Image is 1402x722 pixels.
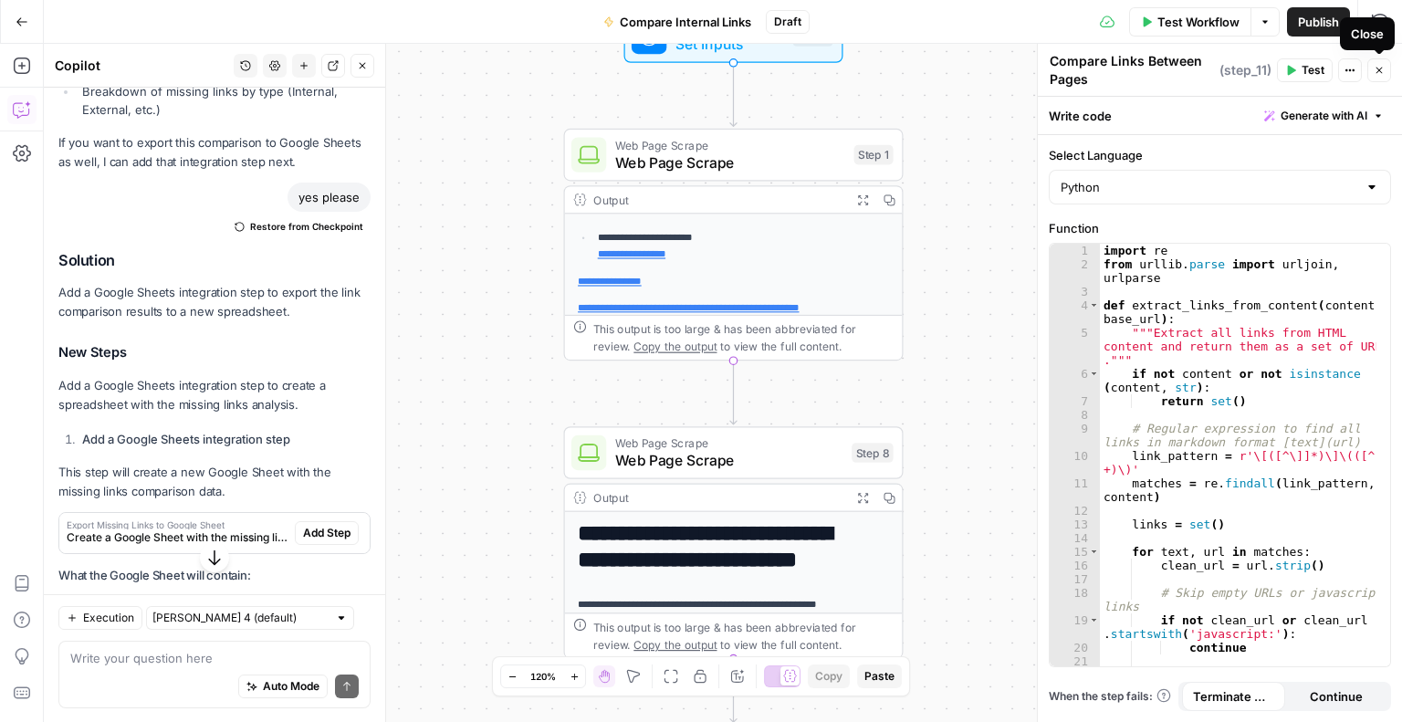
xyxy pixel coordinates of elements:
div: 10 [1050,449,1100,476]
div: 1 [1050,244,1100,257]
span: Execution [83,609,134,625]
span: Compare Internal Links [620,13,751,31]
button: Continue [1285,682,1388,711]
div: 12 [1050,504,1100,518]
span: Test Workflow [1157,13,1240,31]
span: Generate with AI [1281,108,1367,124]
button: Publish [1287,7,1350,37]
strong: Add a Google Sheets integration step [82,432,290,446]
span: Web Page Scrape [615,449,843,471]
button: Test Workflow [1129,7,1250,37]
span: Auto Mode [263,677,319,694]
div: 19 [1050,613,1100,641]
textarea: Compare Links Between Pages [1050,52,1215,89]
p: Add a Google Sheets integration step to export the link comparison results to a new spreadsheet. [58,283,371,321]
div: Copilot [55,57,228,75]
span: Paste [864,668,895,685]
span: Copy the output [633,340,717,352]
span: Create a Google Sheet with the missing links comparison analysis [67,529,288,546]
span: Set Inputs [675,33,784,55]
div: 9 [1050,422,1100,449]
div: Set InputsInputs [564,10,904,63]
span: Toggle code folding, rows 19 through 20 [1089,613,1099,627]
button: Paste [857,664,902,688]
input: Claude Sonnet 4 (default) [152,608,328,626]
div: 4 [1050,298,1100,326]
span: Toggle code folding, rows 4 through 37 [1089,298,1099,312]
span: Restore from Checkpoint [250,219,363,234]
span: Web Page Scrape [615,152,845,173]
span: Web Page Scrape [615,136,845,153]
div: 3 [1050,285,1100,298]
span: Publish [1298,13,1339,31]
button: Add Step [295,521,359,545]
span: Draft [774,14,801,30]
span: Terminate Workflow [1193,687,1274,706]
div: Write code [1038,97,1402,134]
button: Test [1277,58,1333,82]
span: Copy the output [633,638,717,651]
span: Test [1302,62,1324,78]
div: 8 [1050,408,1100,422]
strong: What the Google Sheet will contain: [58,568,251,582]
button: Copy [808,664,850,688]
div: Output [593,191,843,208]
div: 17 [1050,572,1100,586]
p: This step will create a new Google Sheet with the missing links comparison data. [58,463,371,501]
div: 2 [1050,257,1100,285]
g: Edge from start to step_1 [730,62,737,126]
p: If you want to export this comparison to Google Sheets as well, I can add that integration step n... [58,133,371,172]
span: Add Step [303,525,350,541]
button: Execution [58,605,142,629]
div: This output is too large & has been abbreviated for review. to view the full content. [593,618,894,653]
input: Python [1061,178,1357,196]
div: 15 [1050,545,1100,559]
div: Inputs [792,26,832,47]
button: Generate with AI [1257,104,1391,128]
g: Edge from step_1 to step_8 [730,361,737,424]
span: Export Missing Links to Google Sheet [67,520,288,529]
div: 21 [1050,654,1100,668]
div: 5 [1050,326,1100,367]
span: Toggle code folding, rows 15 through 35 [1089,545,1099,559]
div: This output is too large & has been abbreviated for review. to view the full content. [593,320,894,355]
li: Breakdown of missing links by type (Internal, External, etc.) [78,82,371,119]
div: Step 8 [852,443,894,463]
div: 18 [1050,586,1100,613]
button: Restore from Checkpoint [227,215,371,237]
div: 7 [1050,394,1100,408]
span: Toggle code folding, rows 6 through 7 [1089,367,1099,381]
button: Compare Internal Links [592,7,762,37]
span: Web Page Scrape [615,434,843,452]
span: ( step_11 ) [1219,61,1271,79]
span: 120% [530,669,556,684]
span: Copy [815,668,842,685]
div: 11 [1050,476,1100,504]
h2: Solution [58,252,371,269]
div: 6 [1050,367,1100,394]
div: Close [1351,25,1384,43]
label: Function [1049,219,1391,237]
div: 13 [1050,518,1100,531]
div: Output [593,489,843,507]
span: Continue [1310,687,1363,706]
div: 20 [1050,641,1100,654]
div: 16 [1050,559,1100,572]
button: Auto Mode [238,674,328,697]
h3: New Steps [58,340,371,364]
div: 14 [1050,531,1100,545]
a: When the step fails: [1049,688,1171,705]
div: yes please [288,183,371,212]
p: Add a Google Sheets integration step to create a spreadsheet with the missing links analysis. [58,376,371,414]
div: Step 1 [854,145,894,165]
label: Select Language [1049,146,1391,164]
